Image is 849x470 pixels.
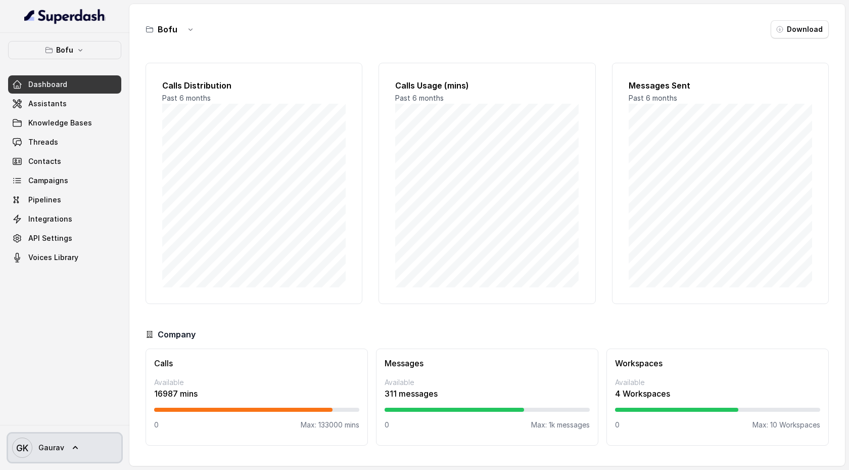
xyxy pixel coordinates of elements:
p: Bofu [56,44,73,56]
a: Knowledge Bases [8,114,121,132]
button: Bofu [8,41,121,59]
a: Voices Library [8,248,121,267]
p: Max: 1k messages [531,420,590,430]
a: Campaigns [8,172,121,190]
span: Past 6 months [395,94,444,102]
text: GK [16,443,28,453]
h3: Calls [154,357,359,369]
p: Available [615,377,820,388]
h2: Calls Distribution [162,79,346,92]
p: 4 Workspaces [615,388,820,400]
p: Max: 10 Workspaces [752,420,820,430]
p: 0 [615,420,620,430]
span: Past 6 months [629,94,677,102]
p: Max: 133000 mins [301,420,359,430]
span: API Settings [28,233,72,243]
a: Dashboard [8,75,121,94]
a: Integrations [8,210,121,228]
a: Pipelines [8,191,121,209]
span: Knowledge Bases [28,118,92,128]
p: 16987 mins [154,388,359,400]
p: Available [154,377,359,388]
p: 0 [154,420,159,430]
span: Integrations [28,214,72,224]
span: Assistants [28,99,67,109]
a: Assistants [8,95,121,113]
span: Past 6 months [162,94,211,102]
h3: Bofu [158,23,177,35]
span: Campaigns [28,176,68,186]
img: light.svg [24,8,106,24]
button: Download [771,20,829,38]
a: Threads [8,133,121,151]
p: 0 [385,420,389,430]
span: Pipelines [28,195,61,205]
span: Dashboard [28,79,67,90]
a: API Settings [8,229,121,247]
h3: Messages [385,357,590,369]
h2: Messages Sent [629,79,812,92]
span: Contacts [28,156,61,166]
h3: Company [158,328,196,340]
p: Available [385,377,590,388]
p: 311 messages [385,388,590,400]
span: Gaurav [38,443,64,453]
a: Gaurav [8,434,121,462]
h3: Workspaces [615,357,820,369]
a: Contacts [8,152,121,170]
span: Voices Library [28,252,78,263]
span: Threads [28,137,58,147]
h2: Calls Usage (mins) [395,79,579,92]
